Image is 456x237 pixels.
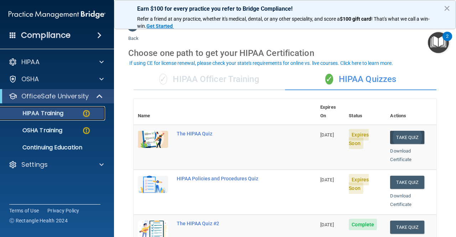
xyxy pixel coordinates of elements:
h4: Compliance [21,30,71,40]
span: ✓ [159,74,167,84]
button: Take Quiz [390,176,424,189]
span: Ⓒ Rectangle Health 2024 [9,217,68,224]
button: Take Quiz [390,131,424,144]
span: Expires Soon [349,129,369,149]
span: [DATE] [320,177,334,182]
a: Settings [9,160,104,169]
span: Complete [349,219,377,230]
div: HIPAA Policies and Procedures Quiz [177,176,280,181]
a: Get Started [146,23,174,29]
span: [DATE] [320,132,334,138]
span: ! That's what we call a win-win. [137,16,430,29]
a: Privacy Policy [47,207,79,214]
p: OSHA Training [5,127,62,134]
p: HIPAA Training [5,110,63,117]
th: Actions [386,99,436,125]
p: OfficeSafe University [21,92,89,101]
span: ✓ [325,74,333,84]
div: HIPAA Officer Training [134,69,285,90]
button: Take Quiz [390,221,424,234]
p: OSHA [21,75,39,83]
a: OfficeSafe University [9,92,103,101]
p: Settings [21,160,48,169]
th: Status [344,99,386,125]
a: HIPAA [9,58,104,66]
span: Expires Soon [349,174,369,194]
a: OSHA [9,75,104,83]
button: Close [444,2,450,14]
th: Expires On [316,99,344,125]
th: Name [134,99,172,125]
div: 2 [446,36,449,46]
img: PMB logo [9,7,105,22]
a: Back [128,27,139,41]
p: HIPAA [21,58,40,66]
a: Terms of Use [9,207,39,214]
a: Download Certificate [390,193,411,207]
span: [DATE] [320,222,334,227]
p: Earn $100 for every practice you refer to Bridge Compliance! [137,5,433,12]
a: Download Certificate [390,148,411,162]
strong: $100 gift card [340,16,371,22]
img: warning-circle.0cc9ac19.png [82,109,91,118]
button: If using CE for license renewal, please check your state's requirements for online vs. live cours... [128,60,394,67]
img: warning-circle.0cc9ac19.png [82,126,91,135]
button: Open Resource Center, 2 new notifications [428,32,449,53]
strong: Get Started [146,23,173,29]
div: HIPAA Quizzes [285,69,436,90]
div: The HIPAA Quiz [177,131,280,136]
div: The HIPAA Quiz #2 [177,221,280,226]
p: Continuing Education [5,144,102,151]
div: If using CE for license renewal, please check your state's requirements for online vs. live cours... [129,61,393,66]
span: Refer a friend at any practice, whether it's medical, dental, or any other speciality, and score a [137,16,340,22]
div: Choose one path to get your HIPAA Certification [128,43,442,63]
